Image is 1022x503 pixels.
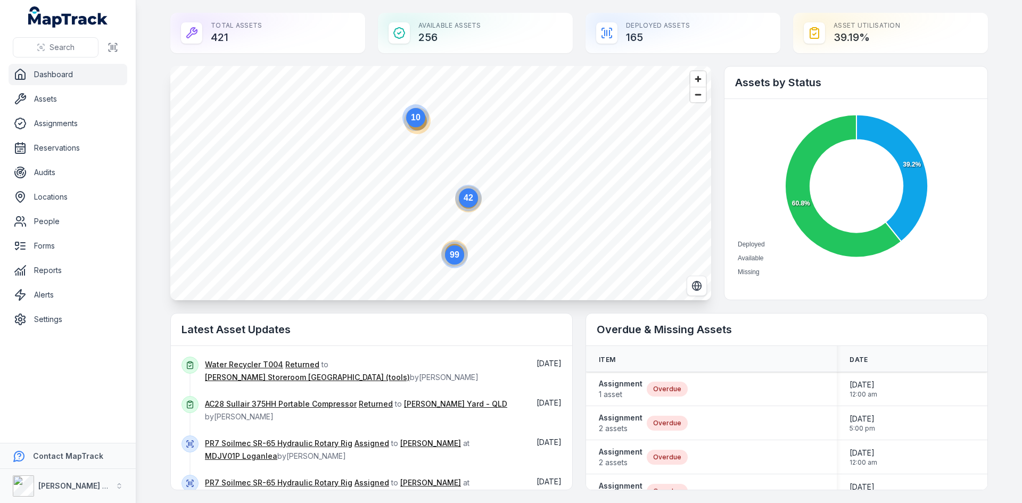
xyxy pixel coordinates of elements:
[9,113,127,134] a: Assignments
[450,250,459,259] text: 99
[9,64,127,85] a: Dashboard
[537,438,562,447] time: 9/10/2025, 8:02:34 AM
[850,390,877,399] span: 12:00 am
[599,423,642,434] span: 2 assets
[850,448,877,467] time: 9/2/2025, 12:00:00 AM
[400,477,461,488] a: [PERSON_NAME]
[647,450,688,465] div: Overdue
[690,87,706,102] button: Zoom out
[850,356,868,364] span: Date
[599,378,642,389] strong: Assignment
[537,398,562,407] time: 9/10/2025, 8:05:35 AM
[205,399,507,421] span: to by [PERSON_NAME]
[400,438,461,449] a: [PERSON_NAME]
[13,37,98,57] button: Search
[355,477,389,488] a: Assigned
[687,276,707,296] button: Switch to Satellite View
[38,481,126,490] strong: [PERSON_NAME] Group
[599,447,642,468] a: Assignment2 assets
[205,477,352,488] a: PR7 Soilmec SR-65 Hydraulic Rotary Rig
[537,477,562,486] time: 9/10/2025, 7:43:40 AM
[850,414,875,433] time: 9/5/2025, 5:00:00 PM
[647,416,688,431] div: Overdue
[690,71,706,87] button: Zoom in
[597,322,977,337] h2: Overdue & Missing Assets
[850,380,877,390] span: [DATE]
[599,481,642,502] a: Assignment
[599,378,642,400] a: Assignment1 asset
[9,88,127,110] a: Assets
[850,482,875,492] span: [DATE]
[599,389,642,400] span: 1 asset
[850,458,877,467] span: 12:00 am
[355,438,389,449] a: Assigned
[205,478,469,500] span: to at by [PERSON_NAME]
[537,438,562,447] span: [DATE]
[850,482,875,501] time: 9/5/2025, 5:00:00 PM
[411,113,421,122] text: 10
[738,254,763,262] span: Available
[850,414,875,424] span: [DATE]
[285,359,319,370] a: Returned
[170,66,711,300] canvas: Map
[33,451,103,460] strong: Contact MapTrack
[205,360,479,382] span: to by [PERSON_NAME]
[205,439,469,460] span: to at by [PERSON_NAME]
[205,451,277,461] a: MDJV01P Loganlea
[647,382,688,397] div: Overdue
[738,241,765,248] span: Deployed
[537,359,562,368] span: [DATE]
[9,235,127,257] a: Forms
[537,359,562,368] time: 9/10/2025, 9:01:12 AM
[9,162,127,183] a: Audits
[182,322,562,337] h2: Latest Asset Updates
[205,372,410,383] a: [PERSON_NAME] Storeroom [GEOGRAPHIC_DATA] (tools)
[850,448,877,458] span: [DATE]
[599,356,615,364] span: Item
[205,359,283,370] a: Water Recycler T004
[464,193,473,202] text: 42
[599,481,642,491] strong: Assignment
[850,380,877,399] time: 7/31/2025, 12:00:00 AM
[537,398,562,407] span: [DATE]
[9,211,127,232] a: People
[9,137,127,159] a: Reservations
[599,447,642,457] strong: Assignment
[205,438,352,449] a: PR7 Soilmec SR-65 Hydraulic Rotary Rig
[599,413,642,423] strong: Assignment
[50,42,75,53] span: Search
[647,484,688,499] div: Overdue
[9,260,127,281] a: Reports
[537,477,562,486] span: [DATE]
[205,399,357,409] a: AC28 Sullair 375HH Portable Compressor
[599,457,642,468] span: 2 assets
[28,6,108,28] a: MapTrack
[735,75,977,90] h2: Assets by Status
[738,268,760,276] span: Missing
[9,309,127,330] a: Settings
[359,399,393,409] a: Returned
[404,399,507,409] a: [PERSON_NAME] Yard - QLD
[9,186,127,208] a: Locations
[9,284,127,306] a: Alerts
[599,413,642,434] a: Assignment2 assets
[850,424,875,433] span: 5:00 pm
